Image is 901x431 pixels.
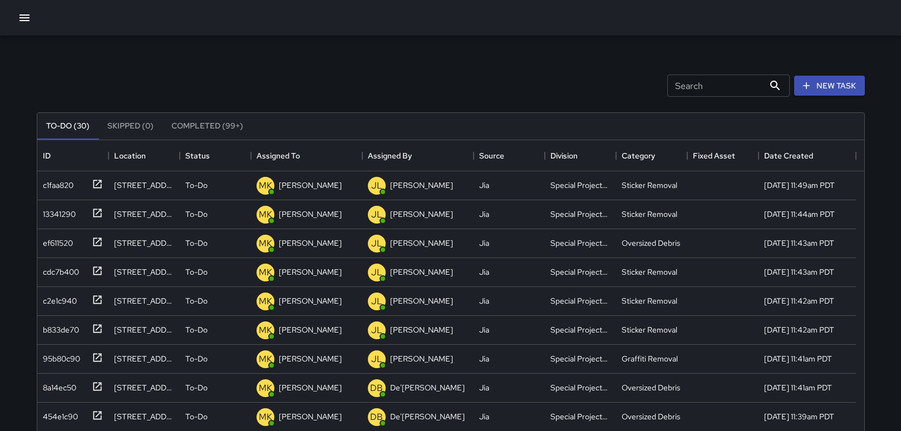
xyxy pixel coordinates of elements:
p: JL [371,237,382,250]
p: MK [259,382,272,395]
p: To-Do [185,295,208,306]
p: MK [259,266,272,279]
div: Division [545,140,616,171]
div: Oversized Debris [622,382,680,393]
div: 454e1c90 [38,407,78,422]
p: DB [370,410,383,424]
p: To-Do [185,180,208,191]
div: Category [616,140,687,171]
p: [PERSON_NAME] [390,266,453,278]
div: Special Projects Team [550,295,610,306]
div: Special Projects Team [550,353,610,364]
button: Completed (99+) [163,113,252,140]
p: To-Do [185,353,208,364]
div: Jia [479,382,489,393]
p: [PERSON_NAME] [279,237,342,249]
div: Sticker Removal [622,209,677,220]
div: b833de70 [38,320,79,335]
p: [PERSON_NAME] [390,180,453,191]
p: To-Do [185,382,208,393]
div: 544 Market Street [114,411,174,422]
div: Jia [479,266,489,278]
div: Fixed Asset [693,140,735,171]
button: New Task [794,76,865,96]
div: Status [180,140,251,171]
div: Location [109,140,180,171]
div: 13341290 [38,204,76,220]
div: cdc7b400 [38,262,79,278]
div: 9/15/2025, 11:43am PDT [764,237,834,249]
div: Special Projects Team [550,266,610,278]
div: Jia [479,353,489,364]
p: MK [259,324,272,337]
p: DB [370,382,383,395]
div: Special Projects Team [550,411,610,422]
div: Jia [479,324,489,335]
p: [PERSON_NAME] [279,209,342,220]
div: Jia [479,237,489,249]
p: JL [371,266,382,279]
div: ID [43,140,51,171]
div: 215 Market Street [114,209,174,220]
p: [PERSON_NAME] [390,324,453,335]
p: [PERSON_NAME] [279,411,342,422]
div: Date Created [759,140,856,171]
p: To-Do [185,266,208,278]
div: 9/15/2025, 11:43am PDT [764,266,834,278]
p: MK [259,179,272,192]
div: Assigned By [368,140,412,171]
p: To-Do [185,324,208,335]
p: [PERSON_NAME] [279,180,342,191]
div: Date Created [764,140,813,171]
div: 101 Market Street [114,353,174,364]
div: Sticker Removal [622,295,677,306]
div: 9/15/2025, 11:39am PDT [764,411,834,422]
div: Jia [479,209,489,220]
div: Source [479,140,504,171]
div: Special Projects Team [550,180,610,191]
p: JL [371,179,382,192]
div: 525 Market Street [114,382,174,393]
button: To-Do (30) [37,113,99,140]
div: Special Projects Team [550,324,610,335]
p: MK [259,410,272,424]
p: [PERSON_NAME] [390,237,453,249]
div: Special Projects Team [550,237,610,249]
div: Assigned To [251,140,362,171]
p: [PERSON_NAME] [279,295,342,306]
p: MK [259,353,272,366]
div: 9/15/2025, 11:41am PDT [764,353,832,364]
div: Location [114,140,146,171]
div: Oversized Debris [622,411,680,422]
p: JL [371,208,382,221]
p: [PERSON_NAME] [390,295,453,306]
p: [PERSON_NAME] [279,382,342,393]
p: To-Do [185,209,208,220]
div: ef611520 [38,233,73,249]
div: 8a14ec50 [38,378,76,393]
p: JL [371,295,382,308]
div: Status [185,140,210,171]
div: Special Projects Team [550,209,610,220]
div: 22 Battery Street [114,180,174,191]
p: [PERSON_NAME] [279,266,342,278]
p: To-Do [185,411,208,422]
div: Jia [479,411,489,422]
div: 9/15/2025, 11:42am PDT [764,295,834,306]
div: Assigned By [362,140,474,171]
div: ID [37,140,109,171]
div: Category [622,140,655,171]
div: Jia [479,295,489,306]
div: 1 Main Street [114,237,174,249]
p: [PERSON_NAME] [390,353,453,364]
div: c2e1c940 [38,291,77,306]
p: JL [371,353,382,366]
div: c1faa820 [38,175,73,191]
div: Sticker Removal [622,266,677,278]
p: MK [259,295,272,308]
p: De'[PERSON_NAME] [390,382,465,393]
button: Skipped (0) [99,113,163,140]
div: 1 Main Street [114,266,174,278]
div: 9/15/2025, 11:42am PDT [764,324,834,335]
div: 9/15/2025, 11:49am PDT [764,180,835,191]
